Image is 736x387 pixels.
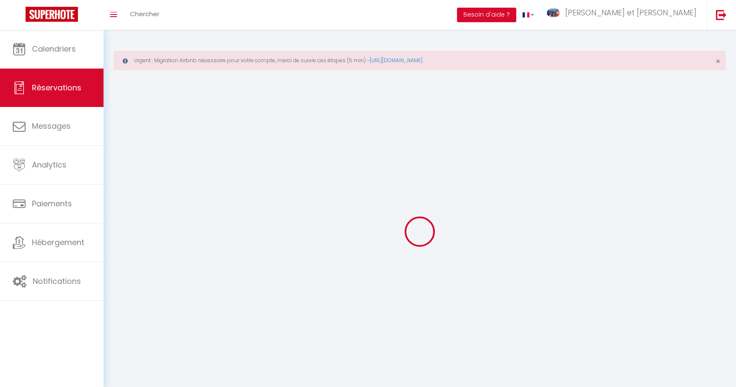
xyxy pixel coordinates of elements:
[32,121,71,131] span: Messages
[716,56,720,66] span: ×
[370,57,423,64] a: [URL][DOMAIN_NAME]
[32,237,84,248] span: Hébergement
[32,43,76,54] span: Calendriers
[114,51,726,70] div: Urgent : Migration Airbnb nécessaire pour votre compte, merci de suivre ces étapes (5 min) -
[130,9,159,18] span: Chercher
[33,276,81,286] span: Notifications
[716,9,727,20] img: logout
[547,9,560,17] img: ...
[716,58,720,65] button: Close
[565,7,696,18] span: [PERSON_NAME] et [PERSON_NAME]
[32,159,66,170] span: Analytics
[457,8,516,22] button: Besoin d'aide ?
[26,7,78,22] img: Super Booking
[32,82,81,93] span: Réservations
[32,198,72,209] span: Paiements
[7,3,32,29] button: Ouvrir le widget de chat LiveChat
